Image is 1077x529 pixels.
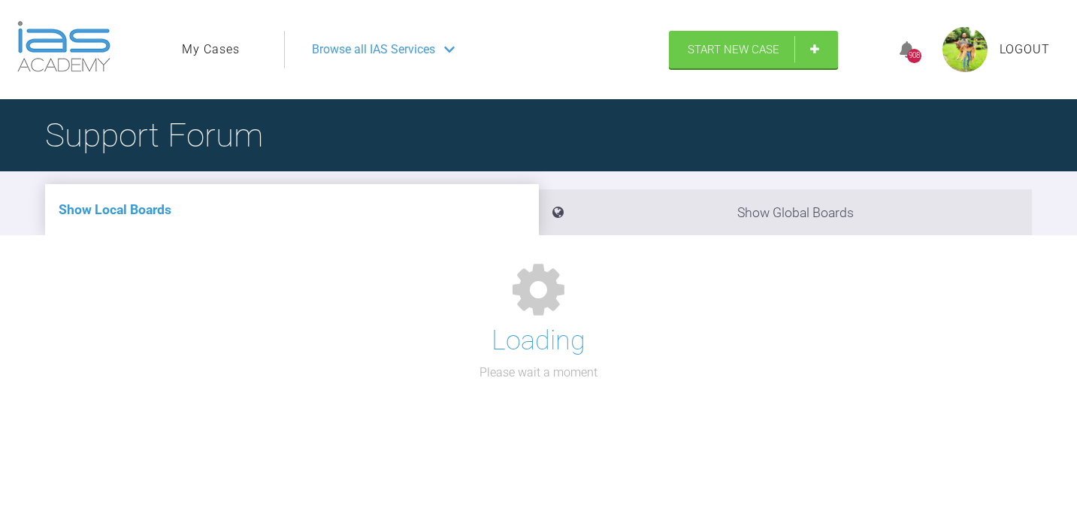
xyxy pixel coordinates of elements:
[492,319,585,363] h1: Loading
[1000,40,1050,59] a: Logout
[942,27,988,72] img: profile.png
[45,184,539,235] li: Show Local Boards
[907,49,921,63] div: 908
[480,363,597,382] p: Please wait a moment
[669,31,838,68] a: Start New Case
[17,21,110,72] img: logo-light.3e3ef733.png
[312,40,435,59] span: Browse all IAS Services
[539,189,1033,235] li: Show Global Boards
[182,40,240,59] a: My Cases
[688,43,779,56] span: Start New Case
[45,109,263,162] h1: Support Forum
